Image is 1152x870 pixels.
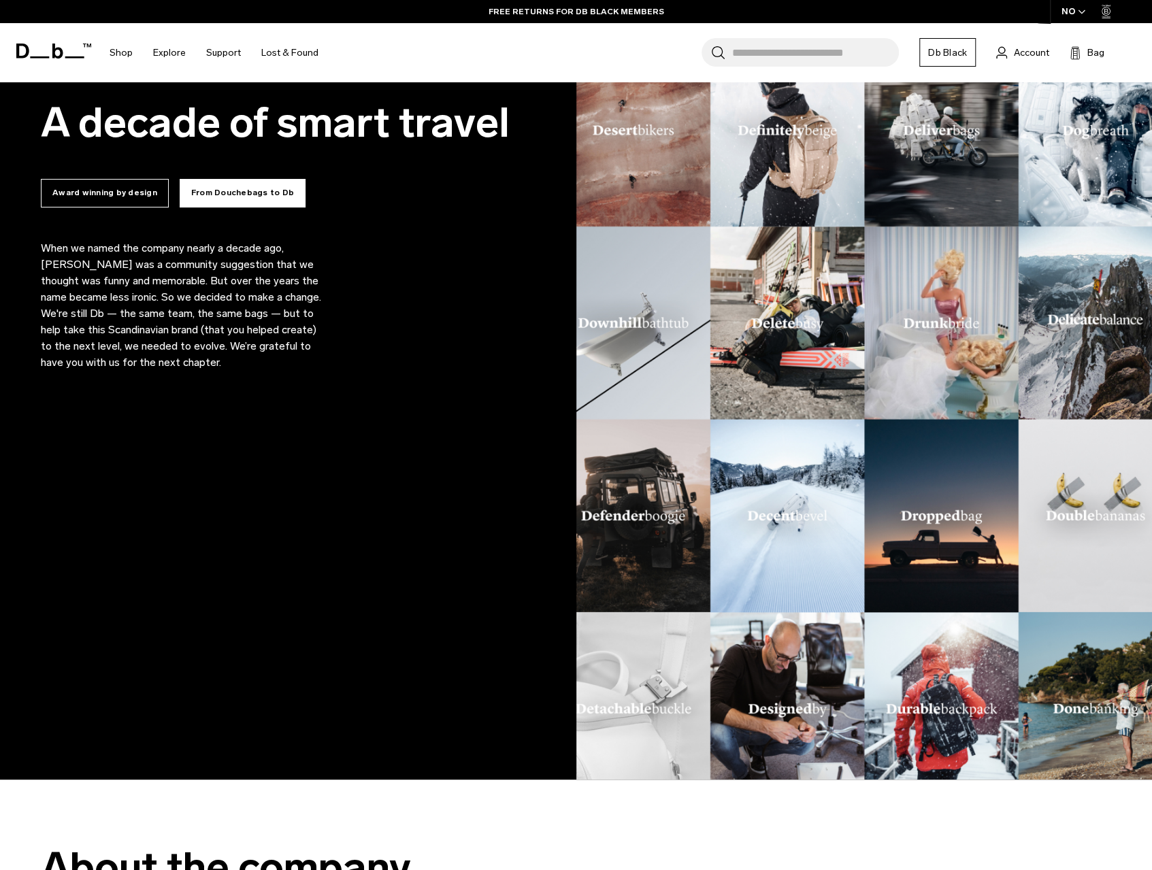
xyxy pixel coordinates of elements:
button: Award winning by design [41,179,169,207]
a: Account [996,44,1049,61]
button: Bag [1070,44,1104,61]
button: From Douchebags to Db [180,179,306,207]
a: Explore [153,29,186,77]
span: Account [1014,46,1049,60]
a: Lost & Found [261,29,318,77]
nav: Main Navigation [99,23,329,82]
h2: A decade of smart travel [41,100,510,146]
a: Shop [110,29,133,77]
a: Db Black [919,38,976,67]
a: Support [206,29,241,77]
p: When we named the company nearly a decade ago, [PERSON_NAME] was a community suggestion that we t... [41,240,327,371]
a: FREE RETURNS FOR DB BLACK MEMBERS [489,5,664,18]
span: Bag [1087,46,1104,60]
